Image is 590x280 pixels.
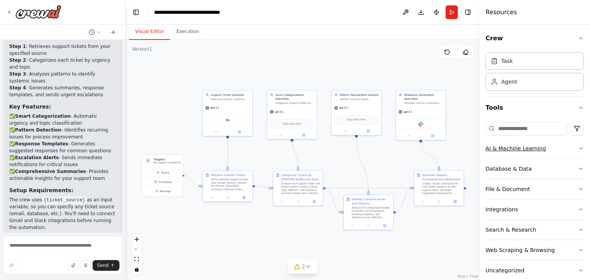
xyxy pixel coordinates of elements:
[211,98,250,101] div: Read and analyze customer support tickets from {ticket_source}, extracting key information includ...
[154,8,240,16] nav: breadcrumb
[107,28,119,37] button: Start a new chat
[6,260,17,271] button: Improve this prompt
[211,173,245,177] div: Retrieve Support Tickets
[132,244,142,254] button: zoom out
[275,102,315,105] div: Categorize support tickets by urgency level (Critical, High, Medium, Low) and topic categories (T...
[225,138,229,168] g: Edge from 422ef700-9514-44ae-8818-53787348f39a to 904e43d9-4961-4a20-ae8e-514720793582
[396,90,446,140] div: Response Generation SpecialistGenerate concise summaries for the support team, create suggested r...
[486,145,546,152] div: AI & Machine Learning
[42,197,87,204] code: {ticket_source}
[486,97,584,119] button: Tools
[422,182,461,195] div: Create concise summaries for each ticket category for the support team. Generate suggested respon...
[211,93,250,97] div: Support Ticket Analyzer
[154,161,181,164] p: No triggers configured
[281,173,320,181] div: Categorize Tickets by [PERSON_NAME] and Topic
[9,104,51,110] strong: Key Features:
[97,262,109,268] span: Send
[302,263,305,270] span: 2
[486,226,536,234] div: Search & Research
[183,173,201,188] g: Edge from triggers to 904e43d9-4961-4a20-ae8e-514720793582
[144,169,182,176] button: Event
[486,159,584,179] button: Database & Data
[360,223,377,228] button: No output available
[15,141,68,147] strong: Response Templates
[448,199,462,204] button: Open in side panel
[486,206,518,213] div: Integrations
[9,187,73,193] strong: Setup Requirements:
[462,7,473,18] button: Hide right sidebar
[93,260,119,271] button: Send
[486,138,584,158] button: AI & Machine Learning
[210,106,219,109] span: gpt-4.1
[378,223,391,228] button: Open in side panel
[486,220,584,240] button: Search & Research
[219,195,236,200] button: No output available
[255,184,270,190] g: Edge from 904e43d9-4961-4a20-ae8e-514720793582 to 9fc6d44b-0224-4e1d-b8b3-96090bef185c
[325,186,341,214] g: Edge from 9fc6d44b-0224-4e1d-b8b3-96090bef185c to b4f58691-88f8-473a-82d9-3067e0e20870
[9,85,26,91] strong: Step 4
[160,189,171,193] span: Manage
[457,274,478,278] a: React Flow attribution
[486,240,584,260] button: Web Scraping & Browsing
[132,234,142,274] div: React Flow controls
[486,49,584,97] div: Crew
[290,199,307,204] button: No output available
[486,267,524,274] div: Uncategorized
[9,71,26,77] strong: Step 3
[281,182,320,195] div: Analyze each support ticket and assign urgency levels (Critical, High, Medium, Low) based on busi...
[290,137,300,168] g: Edge from 3205d850-10a6-4284-a756-cf944bfd23e2 to 9fc6d44b-0224-4e1d-b8b3-96090bef185c
[486,179,584,199] button: File & Document
[404,102,443,105] div: Generate concise summaries for the support team, create suggested responses for frequently asked ...
[347,118,366,122] span: Drop tools here
[288,260,318,274] button: 2
[129,24,170,40] button: Visual Editor
[343,194,394,230] div: Identify Common Issues and PatternsAnalyze the categorized tickets to identify recurring issues, ...
[225,118,230,123] img: Google gmail
[154,157,181,161] h3: Triggers
[273,170,323,206] div: Categorize Tickets by [PERSON_NAME] and TopicAnalyze each support ticket and assign urgency level...
[80,260,91,271] button: Click to speak your automation idea
[211,178,250,191] div: Fetch customer support tickets from {ticket_source}. Extract all relevant information including c...
[486,165,532,173] div: Database & Data
[144,178,182,186] button: Schedule
[486,246,555,254] div: Web Scraping & Browsing
[86,28,104,37] button: Switch to previous chat
[340,98,379,101] div: Identify common issues, trending problems, and patterns across support tickets to help improve pr...
[15,155,59,160] strong: Escalation Alerts
[9,113,116,182] p: ✅ - Automatic urgency and topic classification ✅ - Identifies recurring issues for process improv...
[275,110,284,114] span: gpt-4.1
[418,122,423,127] img: Slack
[15,114,70,119] strong: Smart Categorization
[486,28,584,49] button: Crew
[9,84,116,98] li: : Generates summaries, response templates, and sends urgent escalations
[9,57,116,71] li: : Categorizes each ticket by urgency and topic
[283,122,301,125] span: Drop tools here
[292,133,315,138] button: Open in side panel
[421,133,444,138] button: Open in side panel
[430,199,447,204] button: No output available
[404,110,413,114] span: gpt-4.1
[486,185,530,193] div: File & Document
[237,195,251,200] button: Open in side panel
[15,169,86,174] strong: Comprehensive Summaries
[486,199,584,219] button: Integrations
[396,186,411,214] g: Edge from b4f58691-88f8-473a-82d9-3067e0e20870 to 85020098-4bd1-4714-89f7-40ad72bfc6b1
[132,264,142,274] button: toggle interactivity
[202,170,253,202] div: Retrieve Support TicketsFetch customer support tickets from {ticket_source}. Extract all relevant...
[357,128,380,133] button: Open in side panel
[9,43,116,57] li: : Retrieves support tickets from your specified source
[9,71,116,84] li: : Analyzes patterns to identify systemic issues
[501,57,513,65] div: Task
[325,186,411,190] g: Edge from 9fc6d44b-0224-4e1d-b8b3-96090bef185c to 85020098-4bd1-4714-89f7-40ad72bfc6b1
[267,90,317,140] div: Issue Categorization SpecialistCategorize support tickets by urgency level (Critical, High, Mediu...
[501,78,517,86] div: Agent
[486,8,517,17] h4: Resources
[414,170,464,206] div: Generate Support Summaries and ResponsesCreate concise summaries for each ticket category for the...
[142,154,184,197] div: TriggersNo triggers configuredEventScheduleManage
[144,187,182,195] button: Manage
[159,180,172,184] span: Schedule
[339,106,348,109] span: gpt-4.1
[68,260,79,271] button: Upload files
[15,5,61,19] img: Logo
[352,206,391,219] div: Analyze the categorized tickets to identify recurring issues, trending problems, and patterns acr...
